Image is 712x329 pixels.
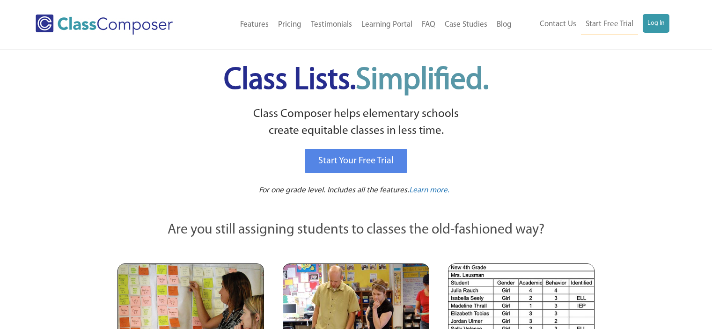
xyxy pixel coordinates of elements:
a: Contact Us [535,14,581,35]
nav: Header Menu [516,14,669,35]
a: Testimonials [306,15,357,35]
span: For one grade level. Includes all the features. [259,186,409,194]
a: Start Free Trial [581,14,638,35]
img: Class Composer [36,15,173,35]
a: FAQ [417,15,440,35]
p: Are you still assigning students to classes the old-fashioned way? [117,220,595,241]
nav: Header Menu [203,15,516,35]
span: Class Lists. [224,66,489,96]
a: Learn more. [409,185,449,197]
span: Learn more. [409,186,449,194]
a: Log In [643,14,669,33]
a: Pricing [273,15,306,35]
span: Start Your Free Trial [318,156,394,166]
a: Start Your Free Trial [305,149,407,173]
a: Blog [492,15,516,35]
a: Features [235,15,273,35]
a: Case Studies [440,15,492,35]
p: Class Composer helps elementary schools create equitable classes in less time. [116,106,596,140]
span: Simplified. [356,66,489,96]
a: Learning Portal [357,15,417,35]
